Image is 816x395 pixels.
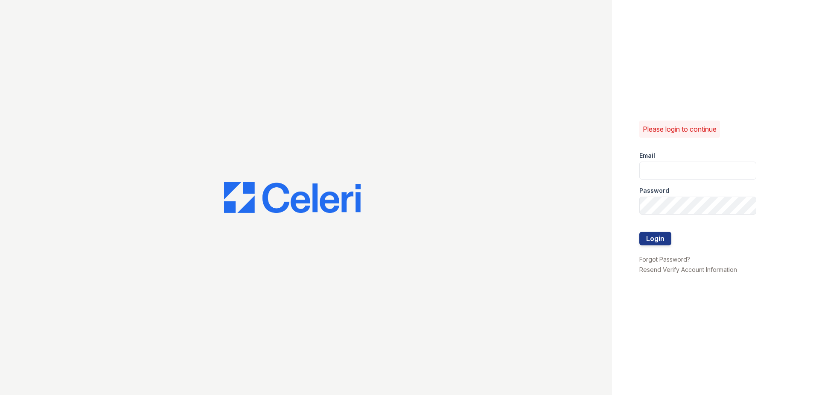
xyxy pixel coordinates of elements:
p: Please login to continue [643,124,717,134]
button: Login [639,232,671,245]
img: CE_Logo_Blue-a8612792a0a2168367f1c8372b55b34899dd931a85d93a1a3d3e32e68fde9ad4.png [224,182,361,213]
label: Email [639,151,655,160]
a: Forgot Password? [639,256,690,263]
a: Resend Verify Account Information [639,266,737,273]
label: Password [639,186,669,195]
